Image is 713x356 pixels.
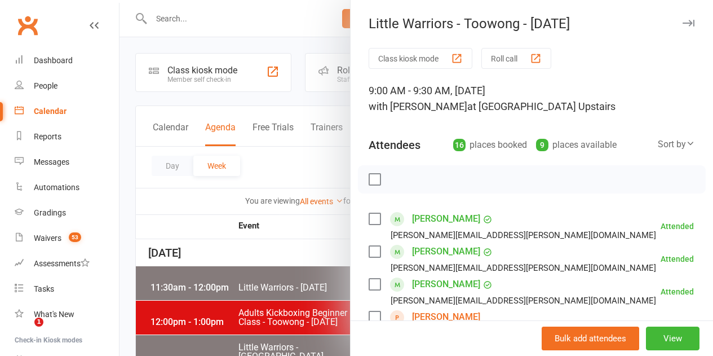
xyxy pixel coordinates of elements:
[15,276,119,302] a: Tasks
[15,200,119,226] a: Gradings
[453,139,466,151] div: 16
[34,318,43,327] span: 1
[15,99,119,124] a: Calendar
[15,124,119,150] a: Reports
[34,183,79,192] div: Automations
[15,48,119,73] a: Dashboard
[69,232,81,242] span: 53
[34,81,57,90] div: People
[15,175,119,200] a: Automations
[34,157,69,166] div: Messages
[369,100,467,112] span: with [PERSON_NAME]
[453,137,527,153] div: places booked
[15,73,119,99] a: People
[369,83,695,115] div: 9:00 AM - 9:30 AM, [DATE]
[391,261,656,275] div: [PERSON_NAME][EMAIL_ADDRESS][PERSON_NAME][DOMAIN_NAME]
[34,259,90,268] div: Assessments
[646,327,699,350] button: View
[34,234,61,243] div: Waivers
[412,308,480,326] a: [PERSON_NAME]
[34,208,66,217] div: Gradings
[369,137,420,153] div: Attendees
[15,150,119,175] a: Messages
[34,107,67,116] div: Calendar
[661,255,694,263] div: Attended
[34,284,54,293] div: Tasks
[391,293,656,308] div: [PERSON_NAME][EMAIL_ADDRESS][PERSON_NAME][DOMAIN_NAME]
[536,137,617,153] div: places available
[542,327,639,350] button: Bulk add attendees
[34,56,73,65] div: Dashboard
[11,318,38,345] iframe: Intercom live chat
[15,302,119,327] a: What's New
[412,275,480,293] a: [PERSON_NAME]
[34,310,74,319] div: What's New
[15,251,119,276] a: Assessments
[661,222,694,230] div: Attended
[351,16,713,32] div: Little Warriors - Toowong - [DATE]
[467,100,615,112] span: at [GEOGRAPHIC_DATA] Upstairs
[536,139,548,151] div: 9
[15,226,119,251] a: Waivers 53
[658,137,695,152] div: Sort by
[412,243,480,261] a: [PERSON_NAME]
[14,11,42,39] a: Clubworx
[412,210,480,228] a: [PERSON_NAME]
[661,288,694,296] div: Attended
[369,48,472,69] button: Class kiosk mode
[34,132,61,141] div: Reports
[391,228,656,243] div: [PERSON_NAME][EMAIL_ADDRESS][PERSON_NAME][DOMAIN_NAME]
[481,48,551,69] button: Roll call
